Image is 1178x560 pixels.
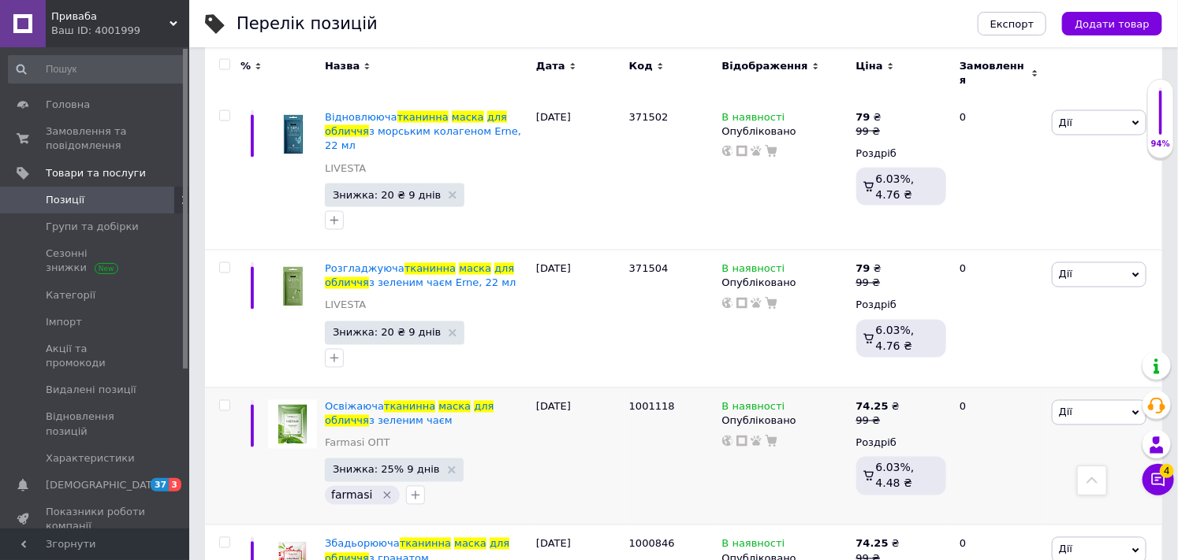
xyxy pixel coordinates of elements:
div: Перелік позицій [237,16,378,32]
div: ₴ [856,262,882,276]
input: Пошук [8,55,186,83]
div: Опубліковано [722,414,848,428]
span: Приваба [51,9,170,24]
svg: Видалити мітку [381,489,393,502]
a: Освіжаючатканиннамаскадляобличчяз зеленим чаєм [325,401,494,427]
span: з зеленим чаєм Erne, 22 мл [369,277,516,289]
div: Ваш ID: 4001999 [51,24,189,38]
img: Освіжаюча тканинна маска для обличчя з зеленим чаєм [268,400,317,449]
span: обличчя [325,125,369,137]
span: тканинна [404,263,456,275]
span: Код [629,59,653,73]
a: LIVESTA [325,161,366,176]
span: для [490,538,509,550]
span: тканинна [397,111,449,123]
span: 1001118 [629,401,675,413]
span: Товари та послуги [46,166,146,180]
span: маска [459,263,491,275]
span: Додати товар [1075,18,1150,30]
span: маска [454,538,486,550]
span: Знижка: 20 ₴ 9 днів [333,190,441,200]
div: 94% [1148,139,1173,150]
span: Відображення [722,59,808,73]
span: Групи та добірки [46,220,139,234]
span: Головна [46,98,90,112]
b: 74.25 [856,538,889,550]
span: Позиції [46,193,84,207]
span: Дії [1059,543,1072,555]
span: Дії [1059,269,1072,280]
span: Відновлення позицій [46,410,146,438]
a: Farmasi ОПТ [325,436,390,451]
span: Замовлення [960,59,1027,87]
div: [DATE] [532,250,625,388]
span: маска [438,401,471,413]
b: 79 [856,111,870,123]
span: Ціна [856,59,883,73]
span: 1000846 [629,538,675,550]
span: маска [452,111,484,123]
span: 6.03%, 4.48 ₴ [876,462,915,490]
span: Дії [1059,406,1072,418]
span: тканинна [384,401,435,413]
div: Роздріб [856,436,946,451]
span: Знижка: 25% 9 днів [333,465,440,475]
span: тканинна [400,538,451,550]
span: Назва [325,59,360,73]
div: 0 [950,250,1048,388]
span: Акції та промокоди [46,342,146,370]
span: 6.03%, 4.76 ₴ [876,325,915,353]
div: Роздріб [856,299,946,313]
span: Розгладжуюча [325,263,404,275]
span: [DEMOGRAPHIC_DATA] [46,478,162,492]
span: обличчя [325,415,369,427]
span: з зеленим чаєм [369,415,453,427]
b: 74.25 [856,401,889,413]
div: 0 [950,98,1048,250]
span: для [487,111,507,123]
div: [DATE] [532,98,625,250]
span: Показники роботи компанії [46,505,146,533]
div: Роздріб [856,146,946,161]
span: Замовлення та повідомлення [46,124,146,153]
div: 99 ₴ [856,276,882,291]
div: 99 ₴ [856,124,882,139]
span: Дії [1059,117,1072,128]
div: ₴ [856,537,900,551]
img: Розгладжуюча тканинна маска для обличчя з зеленим чаєм Erne, 22 мл [268,262,317,311]
span: В наявності [722,401,785,417]
a: Відновлюючатканиннамаскадляобличчяз морським колагеном Erne, 22 мл [325,111,521,151]
span: з морським колагеном Erne, 22 мл [325,125,521,151]
div: Опубліковано [722,276,848,291]
a: Розгладжуючатканиннамаскадляобличчяз зеленим чаєм Erne, 22 мл [325,263,516,289]
div: 0 [950,388,1048,525]
span: В наявності [722,111,785,128]
span: 371504 [629,263,669,275]
span: Категорії [46,288,95,302]
div: Опубліковано [722,124,848,139]
span: farmasi [331,489,372,502]
span: % [240,59,251,73]
b: 79 [856,263,870,275]
span: 4 [1160,464,1174,478]
span: Освіжаюча [325,401,384,413]
span: Знижка: 20 ₴ 9 днів [333,328,441,338]
span: Характеристики [46,451,135,465]
span: Експорт [990,18,1034,30]
span: 37 [151,478,169,491]
span: Збадьорююча [325,538,400,550]
span: 3 [169,478,181,491]
a: LIVESTA [325,299,366,313]
span: 6.03%, 4.76 ₴ [876,172,915,201]
div: ₴ [856,400,900,414]
button: Додати товар [1062,12,1162,35]
span: В наявності [722,263,785,280]
span: для [494,263,514,275]
span: Видалені позиції [46,383,136,397]
span: В наявності [722,538,785,554]
span: Сезонні знижки [46,247,146,275]
button: Експорт [978,12,1047,35]
div: 99 ₴ [856,414,900,428]
div: [DATE] [532,388,625,525]
span: Дата [536,59,565,73]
